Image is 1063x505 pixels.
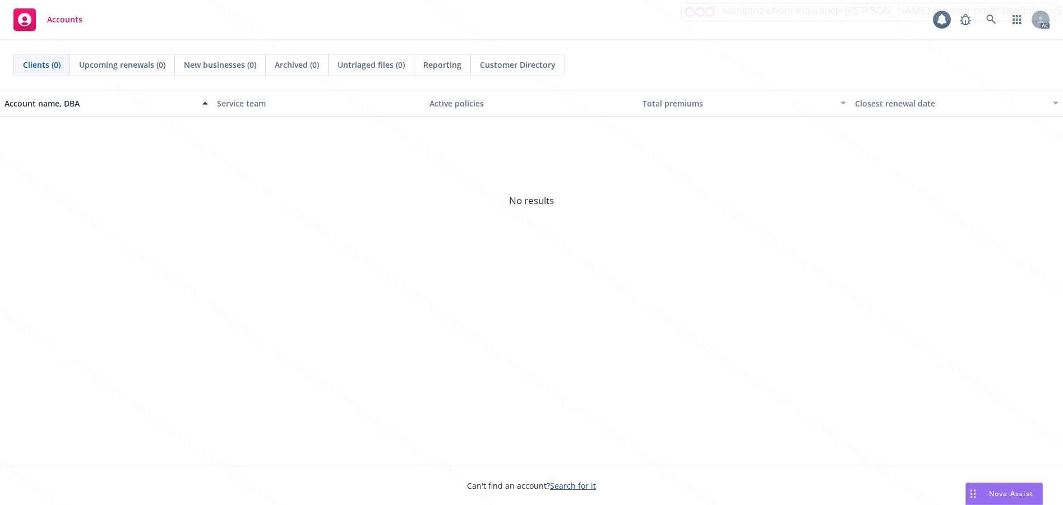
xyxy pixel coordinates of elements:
div: Drag to move [966,483,980,504]
span: New businesses (0) [184,59,256,71]
div: Active policies [429,98,633,109]
span: Customer Directory [480,59,556,71]
span: Untriaged files (0) [338,59,405,71]
span: Clients (0) [23,59,61,71]
button: Total premiums [638,90,851,117]
div: Account name, DBA [4,98,196,109]
button: Active policies [425,90,637,117]
span: Nova Assist [989,489,1033,498]
a: Accounts [9,4,87,35]
span: Reporting [423,59,461,71]
span: Upcoming renewals (0) [79,59,165,71]
span: Archived (0) [275,59,319,71]
span: Can't find an account? [467,480,596,492]
button: Nova Assist [965,483,1043,505]
a: Search [980,8,1002,31]
a: Report a Bug [954,8,977,31]
div: Total premiums [643,98,834,109]
div: Service team [217,98,420,109]
button: Service team [212,90,425,117]
button: Closest renewal date [851,90,1063,117]
a: Switch app [1006,8,1028,31]
div: Closest renewal date [855,98,1046,109]
a: Search for it [550,480,596,491]
span: Accounts [47,15,82,24]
